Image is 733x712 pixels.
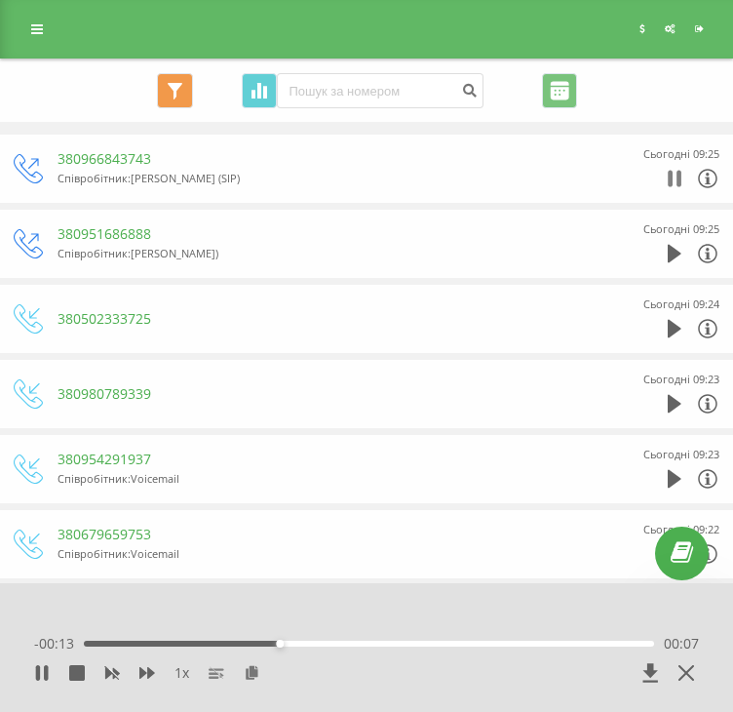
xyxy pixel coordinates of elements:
a: 380502333725 [58,309,151,328]
div: Сьогодні 09:22 [643,520,719,539]
div: Accessibility label [276,640,284,648]
a: 380954291937 [58,450,151,468]
span: - 00:13 [34,634,84,653]
div: Сьогодні 09:23 [643,370,719,389]
a: 380679659753 [58,525,151,543]
div: Співробітник : [PERSON_NAME] (SIP) [58,169,593,188]
div: Сьогодні 09:25 [643,144,719,164]
div: Сьогодні 09:24 [643,295,719,314]
a: 380951686888 [58,224,151,243]
div: Сьогодні 09:25 [643,219,719,239]
span: 1 x [174,663,189,683]
span: 00:07 [664,634,699,653]
div: Сьогодні 09:23 [643,445,719,464]
a: 380966843743 [58,149,151,168]
input: Пошук за номером [277,73,483,108]
div: Співробітник : Voicemail [58,544,593,564]
div: Співробітник : [PERSON_NAME]) [58,244,593,263]
div: Співробітник : Voicemail [58,469,593,489]
a: 380980789339 [58,384,151,403]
